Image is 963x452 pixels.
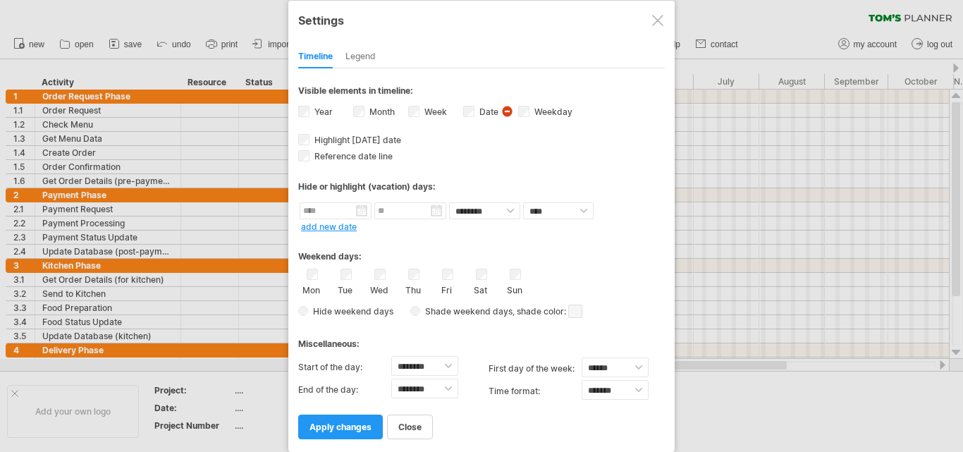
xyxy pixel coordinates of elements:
[489,380,582,403] label: Time format:
[302,282,320,295] label: Mon
[312,151,393,161] span: Reference date line
[298,46,333,68] div: Timeline
[298,415,383,439] a: apply changes
[398,422,422,432] span: close
[298,325,665,353] div: Miscellaneous:
[472,282,489,295] label: Sat
[568,305,582,318] span: click here to change the shade color
[387,415,433,439] a: close
[298,181,665,192] div: Hide or highlight (vacation) days:
[298,238,665,265] div: Weekend days:
[532,106,572,117] label: Weekday
[298,356,391,379] label: Start of the day:
[513,303,582,320] span: , shade color:
[309,422,372,432] span: apply changes
[301,221,357,232] a: add new date
[298,85,665,100] div: Visible elements in timeline:
[505,282,523,295] label: Sun
[420,306,513,317] span: Shade weekend days
[312,106,333,117] label: Year
[489,358,582,380] label: first day of the week:
[308,306,393,317] span: Hide weekend days
[404,282,422,295] label: Thu
[370,282,388,295] label: Wed
[367,106,395,117] label: Month
[345,46,376,68] div: Legend
[477,106,498,117] label: Date
[298,379,391,401] label: End of the day:
[312,135,401,145] span: Highlight [DATE] date
[422,106,447,117] label: Week
[298,7,665,32] div: Settings
[336,282,354,295] label: Tue
[438,282,455,295] label: Fri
